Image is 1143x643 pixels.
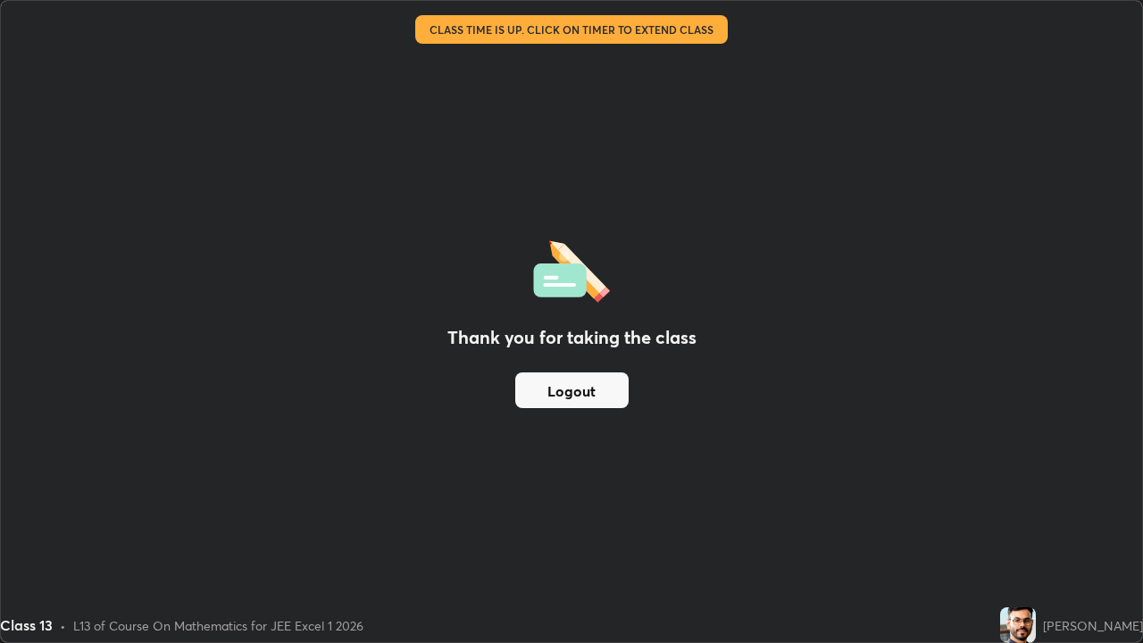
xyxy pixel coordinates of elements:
div: [PERSON_NAME] [1043,616,1143,635]
button: Logout [515,372,629,408]
h2: Thank you for taking the class [447,324,697,351]
img: offlineFeedback.1438e8b3.svg [533,235,610,303]
div: • [60,616,66,635]
div: L13 of Course On Mathematics for JEE Excel 1 2026 [73,616,363,635]
img: ca0f5e163b6a4e08bc0bbfa0484aee76.jpg [1000,607,1036,643]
